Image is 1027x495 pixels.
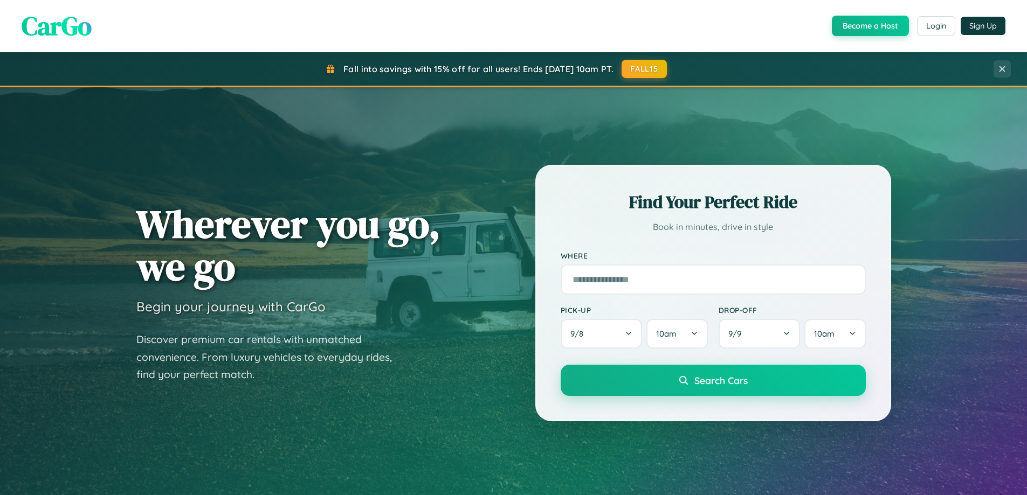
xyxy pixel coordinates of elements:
[961,17,1005,35] button: Sign Up
[719,319,801,348] button: 9/9
[136,331,406,384] p: Discover premium car rentals with unmatched convenience. From luxury vehicles to everyday rides, ...
[561,190,866,214] h2: Find Your Perfect Ride
[343,64,614,74] span: Fall into savings with 15% off for all users! Ends [DATE] 10am PT.
[136,203,440,288] h1: Wherever you go, we go
[622,60,667,78] button: FALL15
[136,298,326,315] h3: Begin your journey with CarGo
[694,374,748,386] span: Search Cars
[570,329,589,339] span: 9 / 8
[804,319,865,348] button: 10am
[561,305,708,315] label: Pick-up
[728,329,747,339] span: 9 / 9
[561,219,866,235] p: Book in minutes, drive in style
[22,8,92,44] span: CarGo
[561,251,866,260] label: Where
[646,319,707,348] button: 10am
[814,329,835,339] span: 10am
[656,329,677,339] span: 10am
[917,16,955,36] button: Login
[719,305,866,315] label: Drop-off
[832,16,909,36] button: Become a Host
[561,319,643,348] button: 9/8
[561,365,866,396] button: Search Cars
